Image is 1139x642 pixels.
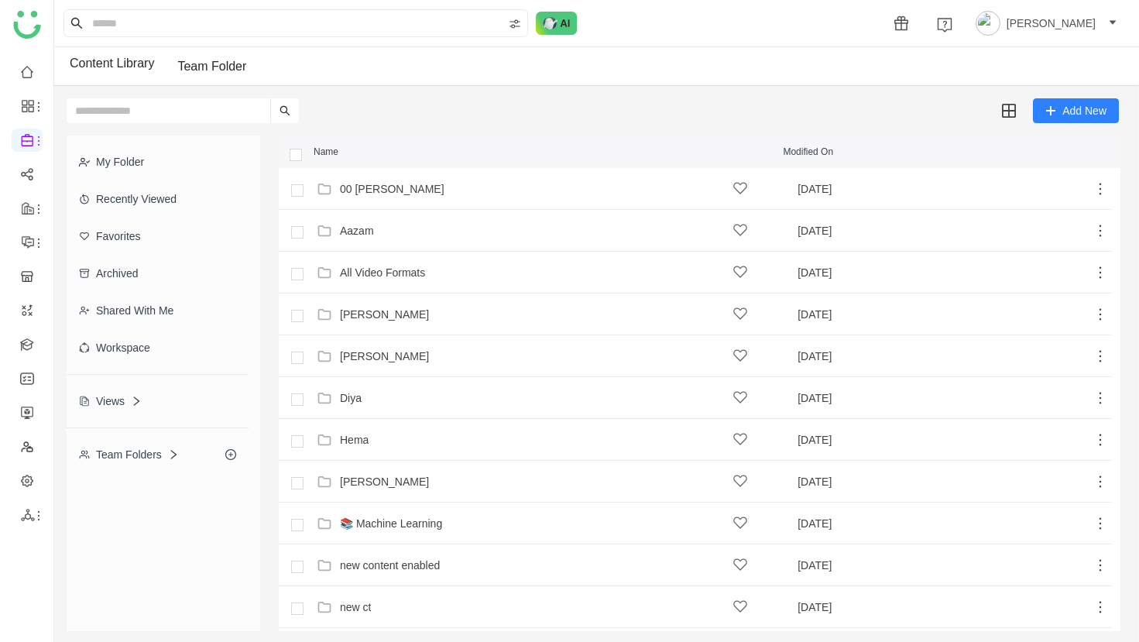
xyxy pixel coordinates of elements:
div: [DATE] [798,225,949,236]
div: [DATE] [798,560,949,571]
a: 00 [PERSON_NAME] [340,183,444,195]
div: [DATE] [798,309,949,320]
img: Folder [317,599,332,615]
a: [PERSON_NAME] [340,350,429,362]
img: Folder [317,265,332,280]
img: Folder [317,307,332,322]
div: Archived [67,255,249,292]
img: avatar [976,11,1000,36]
div: Content Library [70,57,246,76]
img: Folder [317,432,332,448]
div: Favorites [67,218,249,255]
img: logo [13,11,41,39]
span: Add New [1062,102,1106,119]
div: [DATE] [798,351,949,362]
div: [DATE] [798,184,949,194]
div: Team Folders [79,448,179,461]
div: Workspace [67,329,249,366]
div: Recently Viewed [67,180,249,218]
a: 📚 Machine Learning [340,517,442,530]
a: Hema [340,434,369,446]
img: Folder [317,474,332,489]
img: Folder [317,181,332,197]
button: Add New [1033,98,1119,123]
img: Folder [317,390,332,406]
img: Folder [317,348,332,364]
div: [DATE] [798,476,949,487]
a: All Video Formats [340,266,425,279]
div: [DATE] [798,602,949,613]
img: Folder [317,558,332,573]
div: [DATE] [798,518,949,529]
button: [PERSON_NAME] [973,11,1120,36]
img: Folder [317,516,332,531]
span: Modified On [783,147,833,157]
a: new ct [340,601,371,613]
span: Name [314,147,338,157]
a: [PERSON_NAME] [340,308,429,321]
div: Shared with me [67,292,249,329]
div: [DATE] [798,267,949,278]
a: new content enabled [340,559,440,572]
img: search-type.svg [509,18,521,30]
div: Views [79,395,142,407]
img: Folder [317,223,332,239]
div: [DATE] [798,434,949,445]
a: Aazam [340,225,374,237]
img: help.svg [937,17,952,33]
img: grid.svg [1002,104,1016,118]
span: [PERSON_NAME] [1007,15,1096,32]
a: [PERSON_NAME] [340,475,429,488]
img: ask-buddy-normal.svg [536,12,578,35]
a: Diya [340,392,362,404]
a: Team Folder [177,60,246,73]
div: My Folder [67,143,249,180]
div: [DATE] [798,393,949,403]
